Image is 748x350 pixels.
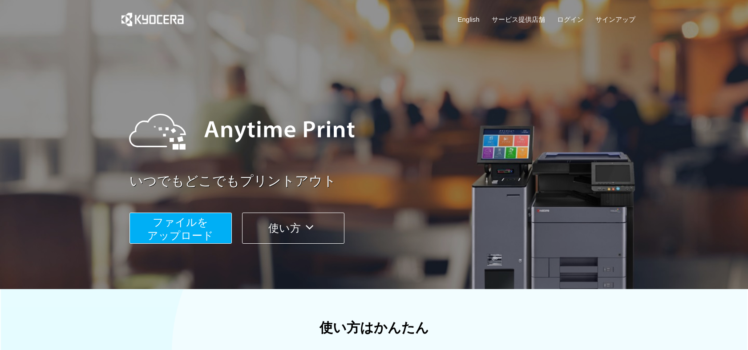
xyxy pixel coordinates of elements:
a: サービス提供店舗 [492,15,545,24]
a: いつでもどこでもプリントアウト [129,172,641,191]
a: サインアップ [595,15,635,24]
a: ログイン [557,15,584,24]
button: 使い方 [242,213,344,244]
button: ファイルを​​アップロード [129,213,232,244]
span: ファイルを ​​アップロード [147,216,214,241]
a: English [458,15,480,24]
